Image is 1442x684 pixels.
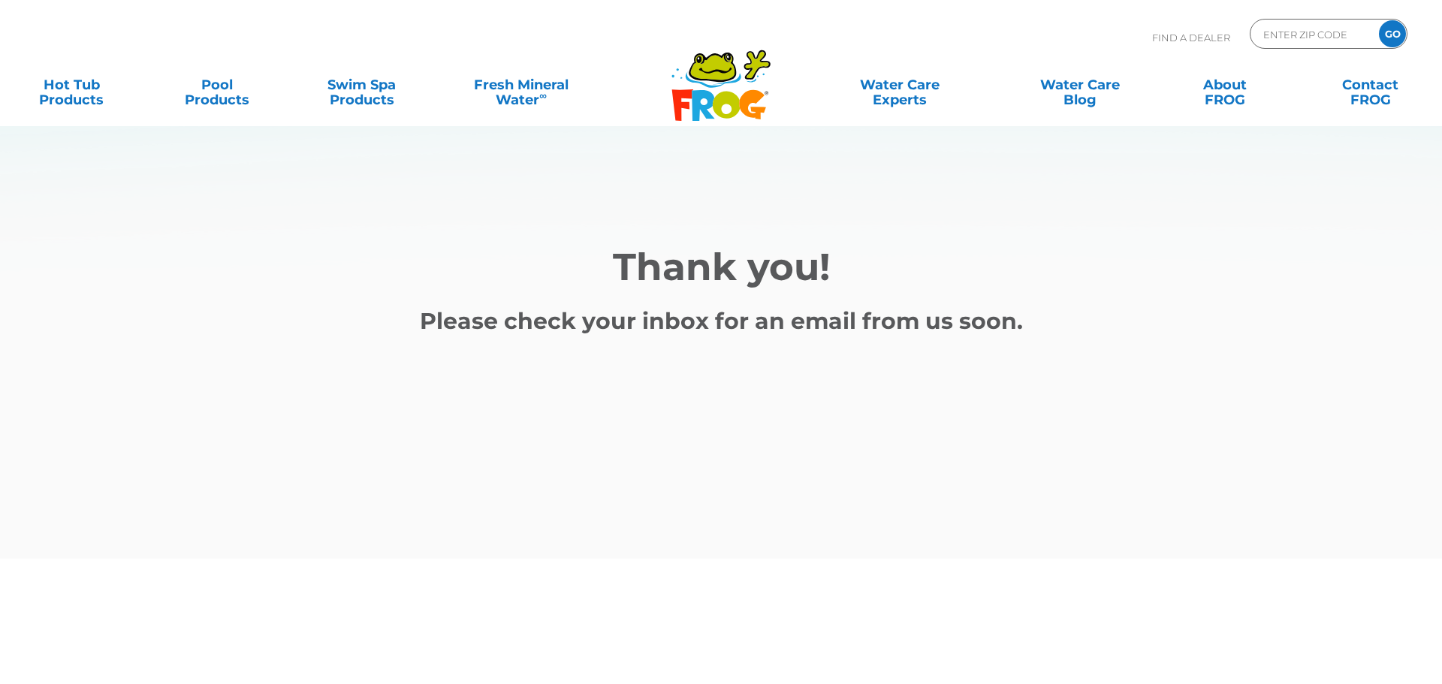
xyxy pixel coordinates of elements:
[663,30,779,122] img: Frog Products Logo
[1314,70,1427,100] a: ContactFROG
[1169,70,1281,100] a: AboutFROG
[451,70,592,100] a: Fresh MineralWater∞
[539,89,547,101] sup: ∞
[306,70,418,100] a: Swim SpaProducts
[160,70,273,100] a: PoolProducts
[1024,70,1136,100] a: Water CareBlog
[420,307,1023,335] strong: Please check your inbox for an email from us soon.
[1379,20,1406,47] input: GO
[613,244,830,290] strong: Thank you!
[1152,19,1230,56] p: Find A Dealer
[15,70,128,100] a: Hot TubProducts
[807,70,991,100] a: Water CareExperts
